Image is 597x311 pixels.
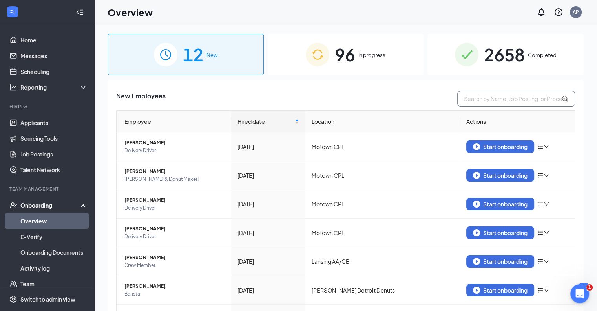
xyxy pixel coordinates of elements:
div: Start onboarding [473,287,528,294]
span: bars [537,258,544,265]
span: Crew Member [124,261,225,269]
th: Employee [117,111,231,132]
div: Start onboarding [473,201,528,208]
span: Hired date [237,117,294,126]
div: Hiring [9,103,86,110]
span: 1 [586,284,593,291]
svg: Collapse [76,8,84,16]
button: Start onboarding [466,198,534,210]
span: down [544,259,549,264]
span: Delivery Driver [124,147,225,155]
span: Completed [528,51,557,59]
div: Start onboarding [473,258,528,265]
span: [PERSON_NAME] & Donut Maker! [124,175,225,183]
span: 12 [183,41,203,68]
button: Start onboarding [466,226,534,239]
span: [PERSON_NAME] [124,196,225,204]
svg: Notifications [537,7,546,17]
span: 2658 [484,41,525,68]
svg: QuestionInfo [554,7,563,17]
div: [DATE] [237,142,299,151]
a: Home [20,32,88,48]
svg: UserCheck [9,201,17,209]
div: [DATE] [237,228,299,237]
span: New [206,51,217,59]
div: [DATE] [237,200,299,208]
a: Scheduling [20,64,88,79]
input: Search by Name, Job Posting, or Process [457,91,575,107]
a: Onboarding Documents [20,245,88,260]
span: Delivery Driver [124,204,225,212]
div: Switch to admin view [20,295,75,303]
span: [PERSON_NAME] [124,225,225,233]
span: down [544,230,549,236]
span: bars [537,172,544,179]
span: 96 [335,41,355,68]
span: [PERSON_NAME] [124,167,225,175]
iframe: Intercom live chat [570,284,589,303]
svg: WorkstreamLogo [9,8,16,16]
span: bars [537,230,544,236]
td: Lansing AA/CB [305,247,460,276]
button: Start onboarding [466,169,534,182]
div: Reporting [20,83,88,91]
button: Start onboarding [466,284,534,296]
th: Location [305,111,460,132]
a: Team [20,276,88,292]
svg: Settings [9,295,17,303]
span: [PERSON_NAME] [124,139,225,147]
span: down [544,201,549,207]
a: Job Postings [20,146,88,162]
svg: Analysis [9,83,17,91]
span: bars [537,287,544,293]
a: Activity log [20,260,88,276]
a: Overview [20,213,88,229]
button: Start onboarding [466,255,534,268]
span: down [544,173,549,178]
div: Team Management [9,186,86,192]
span: [PERSON_NAME] [124,282,225,290]
div: [DATE] [237,286,299,294]
span: [PERSON_NAME] [124,254,225,261]
td: Motown CPL [305,190,460,219]
span: Barista [124,290,225,298]
div: Start onboarding [473,172,528,179]
div: Onboarding [20,201,81,209]
div: Start onboarding [473,229,528,236]
span: In progress [358,51,385,59]
div: AP [573,9,579,15]
a: Talent Network [20,162,88,178]
span: bars [537,201,544,207]
div: 961 [578,283,589,290]
h1: Overview [108,6,153,19]
span: New Employees [116,91,166,107]
span: Delivery Driver [124,233,225,241]
span: down [544,287,549,293]
a: Applicants [20,115,88,131]
div: [DATE] [237,257,299,266]
td: [PERSON_NAME] Detroit Donuts [305,276,460,305]
button: Start onboarding [466,140,534,153]
td: Motown CPL [305,219,460,247]
a: Sourcing Tools [20,131,88,146]
th: Actions [460,111,575,132]
span: bars [537,144,544,150]
a: E-Verify [20,229,88,245]
div: [DATE] [237,171,299,180]
td: Motown CPL [305,161,460,190]
div: Start onboarding [473,143,528,150]
span: down [544,144,549,149]
td: Motown CPL [305,132,460,161]
a: Messages [20,48,88,64]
